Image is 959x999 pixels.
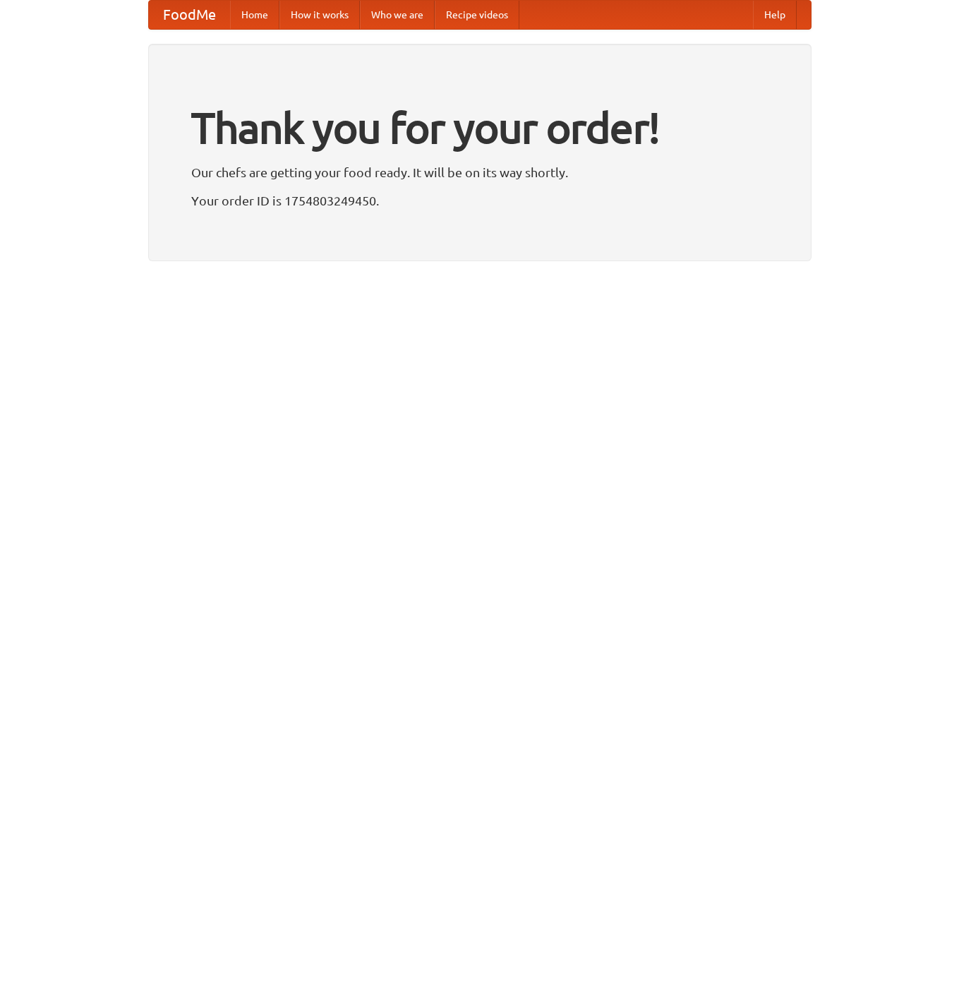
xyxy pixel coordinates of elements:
a: Recipe videos [435,1,519,29]
p: Your order ID is 1754803249450. [191,190,768,211]
a: Who we are [360,1,435,29]
a: Home [230,1,279,29]
p: Our chefs are getting your food ready. It will be on its way shortly. [191,162,768,183]
a: Help [753,1,797,29]
a: FoodMe [149,1,230,29]
h1: Thank you for your order! [191,94,768,162]
a: How it works [279,1,360,29]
